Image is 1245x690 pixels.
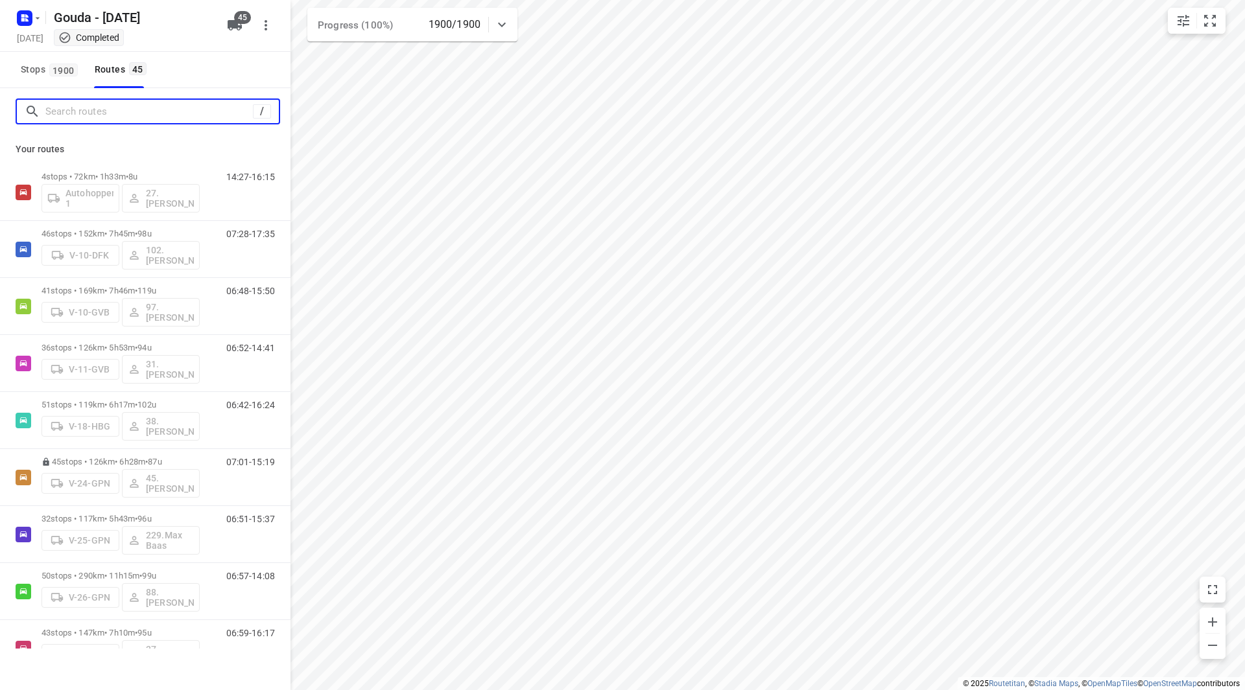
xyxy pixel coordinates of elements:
[58,31,119,44] div: This project completed. You cannot make any changes to it.
[226,514,275,524] p: 06:51-15:37
[41,457,200,466] p: 45 stops • 126km • 6h28m
[1168,8,1226,34] div: small contained button group
[307,8,517,41] div: Progress (100%)1900/1900
[226,571,275,581] p: 06:57-14:08
[148,457,161,466] span: 87u
[253,12,279,38] button: More
[137,286,156,295] span: 119u
[135,343,137,352] span: •
[41,172,200,181] p: 4 stops • 72km • 1h33m
[989,679,1025,688] a: Routetitan
[135,229,137,238] span: •
[963,679,1240,688] li: © 2025 , © , © © contributors
[41,628,200,638] p: 43 stops • 147km • 7h10m
[135,628,137,638] span: •
[226,172,275,182] p: 14:27-16:15
[41,229,200,238] p: 46 stops • 152km • 7h45m
[137,343,151,352] span: 94u
[135,514,137,523] span: •
[41,400,200,409] p: 51 stops • 119km • 6h17m
[128,172,137,181] span: 8u
[137,628,151,638] span: 95u
[49,63,78,76] span: 1900
[41,514,200,523] p: 32 stops • 117km • 5h43m
[41,571,200,581] p: 50 stops • 290km • 11h15m
[126,172,128,181] span: •
[135,286,137,295] span: •
[129,62,147,75] span: 45
[16,143,275,156] p: Your routes
[137,400,156,409] span: 102u
[137,514,151,523] span: 96u
[226,343,275,353] p: 06:52-14:41
[429,17,480,32] p: 1900/1900
[135,400,137,409] span: •
[21,62,82,78] span: Stops
[226,229,275,239] p: 07:28-17:35
[1197,8,1223,34] button: Fit zoom
[145,457,148,466] span: •
[226,400,275,410] p: 06:42-16:24
[137,229,151,238] span: 98u
[222,12,248,38] button: 45
[1170,8,1196,34] button: Map settings
[142,571,156,581] span: 99u
[45,102,253,122] input: Search routes
[318,19,393,31] span: Progress (100%)
[95,62,150,78] div: Routes
[41,286,200,295] p: 41 stops • 169km • 7h46m
[139,571,142,581] span: •
[253,104,271,119] div: /
[1034,679,1078,688] a: Stadia Maps
[226,628,275,638] p: 06:59-16:17
[41,343,200,352] p: 36 stops • 126km • 5h53m
[234,11,251,24] span: 45
[226,286,275,296] p: 06:48-15:50
[1087,679,1137,688] a: OpenMapTiles
[1143,679,1197,688] a: OpenStreetMap
[226,457,275,467] p: 07:01-15:19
